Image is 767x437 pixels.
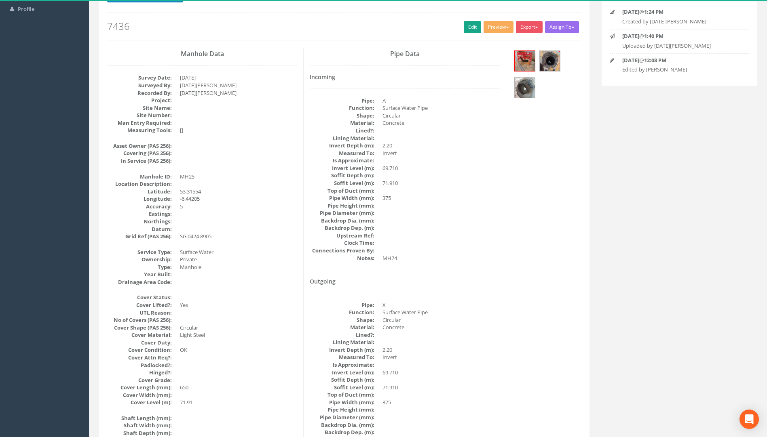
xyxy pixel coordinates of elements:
dt: Accuracy: [107,203,172,210]
dt: Invert Level (m): [310,369,374,376]
dt: Lining Material: [310,338,374,346]
dt: Cover Shape (PAS 256): [107,324,172,332]
dt: Pipe Diameter (mm): [310,209,374,217]
dt: Backdrop Dia. (mm): [310,421,374,429]
dd: X [382,301,500,309]
dd: Private [180,256,297,263]
dt: Is Approximate: [310,361,374,369]
dd: 375 [382,399,500,406]
dt: Invert Depth (m): [310,346,374,354]
dt: Recorded By: [107,89,172,97]
p: @ [622,8,736,16]
dd: Circular [382,112,500,120]
dd: A [382,97,500,105]
dd: 71.910 [382,179,500,187]
strong: [DATE] [622,32,639,40]
dt: Function: [310,309,374,316]
dt: Service Type: [107,248,172,256]
p: Created by [DATE][PERSON_NAME] [622,18,736,25]
dt: Pipe: [310,301,374,309]
dd: MH25 [180,173,297,181]
dt: Clock Time: [310,239,374,247]
dd: Invert [382,353,500,361]
dt: Invert Level (m): [310,164,374,172]
dd: Concrete [382,119,500,127]
dd: 69.710 [382,164,500,172]
dt: Cover Grade: [107,376,172,384]
dd: 650 [180,384,297,391]
dt: Lined?: [310,331,374,339]
dt: Pipe Width (mm): [310,194,374,202]
dt: Hinged?: [107,369,172,376]
dd: 2.20 [382,346,500,354]
button: Assign To [545,21,579,33]
p: Uploaded by [DATE][PERSON_NAME] [622,42,736,50]
p: Edited by [PERSON_NAME] [622,66,736,74]
dt: Measured To: [310,353,374,361]
dd: [DATE][PERSON_NAME] [180,82,297,89]
dt: Longitude: [107,195,172,203]
dt: Pipe Height (mm): [310,202,374,210]
dt: Soffit Level (m): [310,179,374,187]
dt: Measured To: [310,149,374,157]
dd: SG 0424 8905 [180,233,297,240]
dd: Yes [180,301,297,309]
dd: 5 [180,203,297,210]
dt: Site Name: [107,104,172,112]
dt: Is Approximate: [310,157,374,164]
img: 841e352d-a675-7dc6-95cd-a422405c30ca_3b2b61f7-a284-5f0a-f4fe-6e5fcf75522b_thumb.jpg [515,78,535,98]
dt: Notes: [310,254,374,262]
dt: Cover Duty: [107,339,172,347]
p: @ [622,32,736,40]
h4: Outgoing [310,278,500,284]
dt: Site Number: [107,111,172,119]
dd: [DATE][PERSON_NAME] [180,89,297,97]
dt: Material: [310,119,374,127]
dt: Function: [310,104,374,112]
dt: Top of Duct (mm): [310,391,374,399]
strong: 1:24 PM [644,8,663,15]
dd: OK [180,346,297,354]
dt: Shape: [310,112,374,120]
dt: Shaft Depth (mm): [107,429,172,437]
dd: [] [180,126,297,134]
dt: Asset Owner (PAS 256): [107,142,172,150]
dt: Lining Material: [310,134,374,142]
dt: Cover Length (mm): [107,384,172,391]
dt: Northings: [107,218,172,225]
dd: MH24 [382,254,500,262]
dt: Cover Condition: [107,346,172,354]
dt: Shaft Length (mm): [107,414,172,422]
strong: [DATE] [622,57,639,64]
dt: Datum: [107,225,172,233]
dd: 71.91 [180,399,297,406]
dd: 375 [382,194,500,202]
dt: Connections Proven By: [310,247,374,254]
dt: Surveyed By: [107,82,172,89]
strong: 12:08 PM [644,57,666,64]
dt: Cover Lifted?: [107,301,172,309]
dd: 69.710 [382,369,500,376]
dt: Cover Level (m): [107,399,172,406]
dt: Latitude: [107,188,172,195]
dd: -6.44205 [180,195,297,203]
dt: Padlocked?: [107,361,172,369]
dt: Eastings: [107,210,172,218]
dd: 53.31554 [180,188,297,195]
dt: Backdrop Dep. (m): [310,429,374,436]
dt: Soffit Level (m): [310,384,374,391]
dd: [DATE] [180,74,297,82]
dt: Covering (PAS 256): [107,149,172,157]
a: Edit [464,21,481,33]
dt: Upstream Ref: [310,232,374,240]
dt: Location Description: [107,180,172,188]
dt: Pipe: [310,97,374,105]
dt: Top of Duct (mm): [310,187,374,195]
h2: 7436 [107,21,581,32]
strong: 1:40 PM [644,32,663,40]
dd: 2.20 [382,142,500,149]
dd: Concrete [382,324,500,331]
dd: Manhole [180,263,297,271]
dt: Manhole ID: [107,173,172,181]
dt: Pipe Diameter (mm): [310,414,374,421]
